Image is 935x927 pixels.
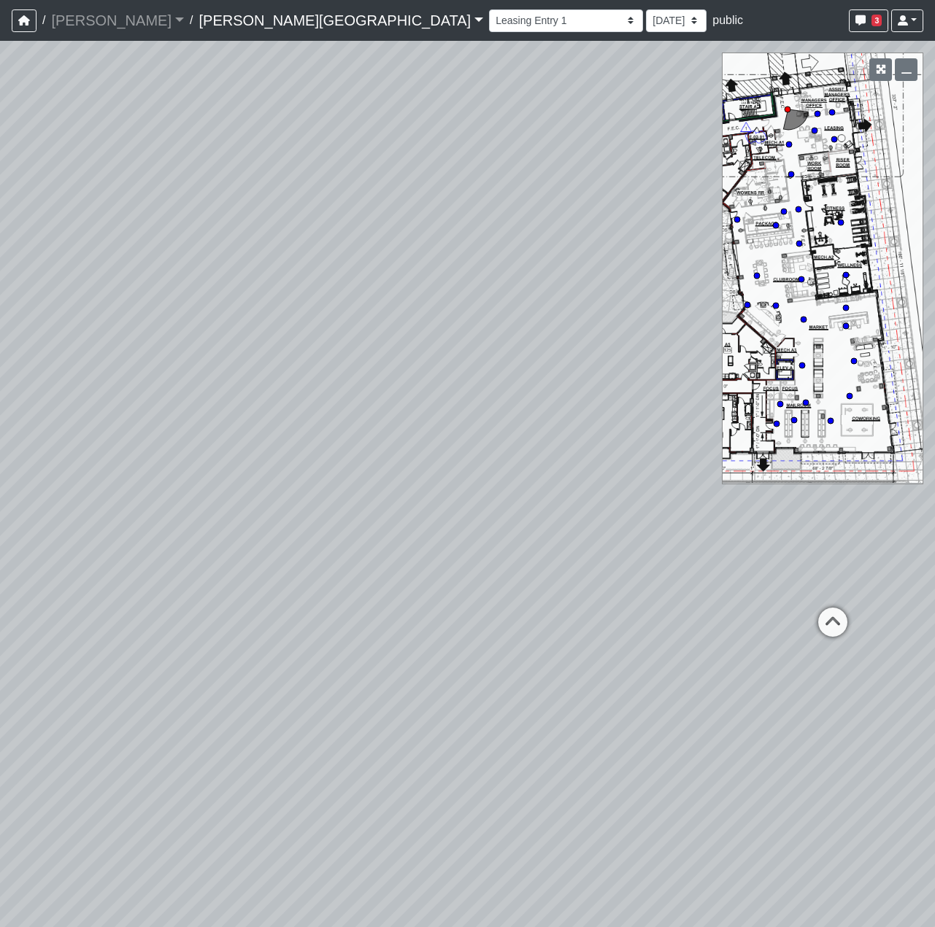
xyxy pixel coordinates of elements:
span: public [712,14,743,26]
a: [PERSON_NAME] [51,6,184,35]
span: / [36,6,51,35]
span: / [184,6,199,35]
a: [PERSON_NAME][GEOGRAPHIC_DATA] [199,6,483,35]
span: 3 [871,15,882,26]
iframe: Ybug feedback widget [11,898,97,927]
button: 3 [849,9,888,32]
